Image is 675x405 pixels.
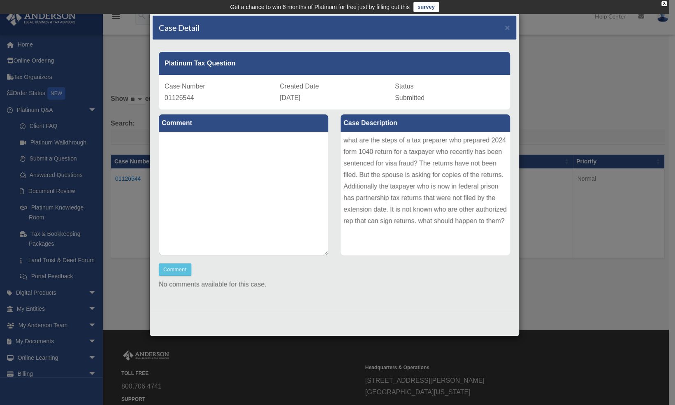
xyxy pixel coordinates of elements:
span: Submitted [395,94,424,101]
span: Case Number [165,83,205,90]
h4: Case Detail [159,22,199,33]
label: Comment [159,114,328,132]
p: No comments available for this case. [159,279,510,290]
span: Status [395,83,413,90]
label: Case Description [341,114,510,132]
button: Comment [159,263,191,276]
span: Created Date [280,83,319,90]
div: close [661,1,667,6]
div: Get a chance to win 6 months of Platinum for free just by filling out this [230,2,410,12]
span: × [505,23,510,32]
div: Platinum Tax Question [159,52,510,75]
div: what are the steps of a tax preparer who prepared 2024 form 1040 return for a taxpayer who recent... [341,132,510,255]
button: Close [505,23,510,32]
a: survey [413,2,439,12]
span: [DATE] [280,94,300,101]
span: 01126544 [165,94,194,101]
